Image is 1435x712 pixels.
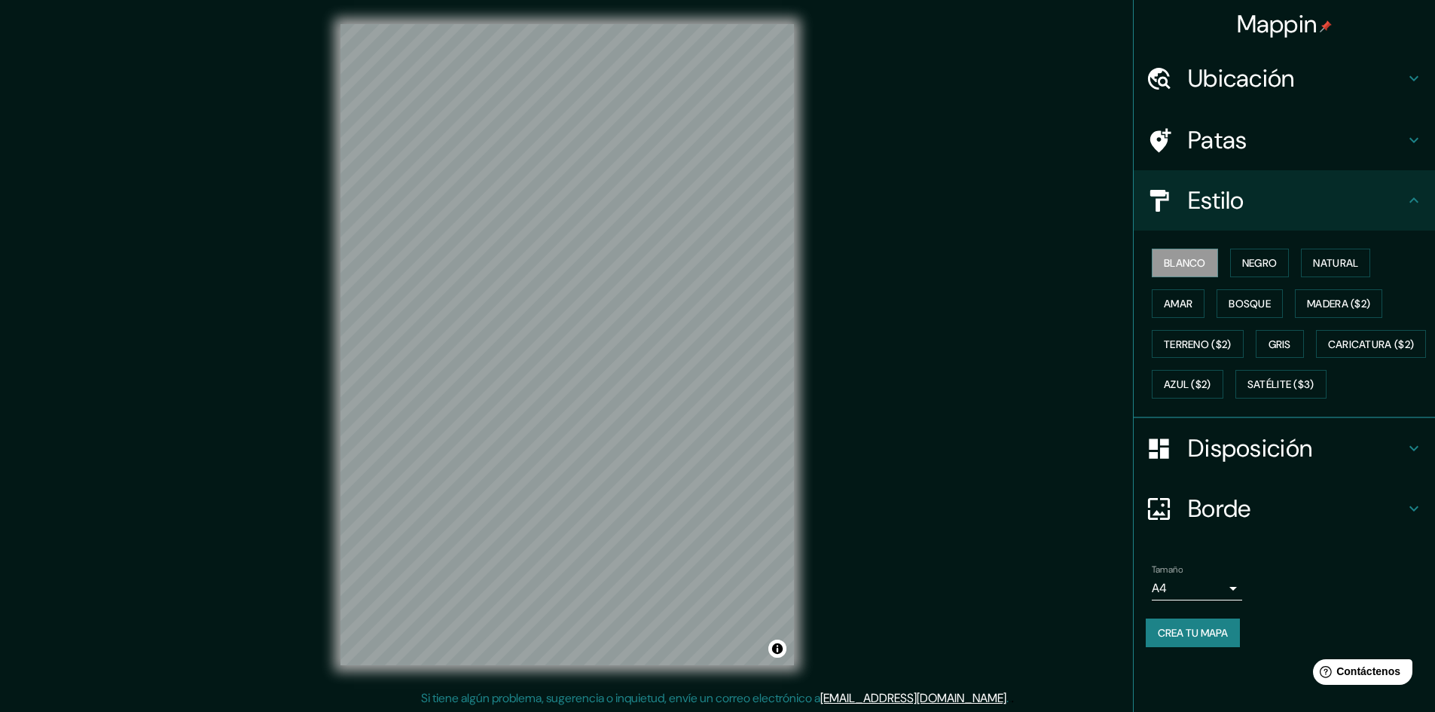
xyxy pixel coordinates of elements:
[1152,580,1167,596] font: A4
[1301,249,1370,277] button: Natural
[1269,338,1291,351] font: Gris
[421,690,820,706] font: Si tiene algún problema, sugerencia o inquietud, envíe un correo electrónico a
[340,24,794,665] canvas: Mapa
[1229,297,1271,310] font: Bosque
[1152,289,1204,318] button: Amar
[1158,626,1228,640] font: Crea tu mapa
[1217,289,1283,318] button: Bosque
[1164,256,1206,270] font: Blanco
[1134,110,1435,170] div: Patas
[1134,478,1435,539] div: Borde
[1146,619,1240,647] button: Crea tu mapa
[820,690,1006,706] a: [EMAIL_ADDRESS][DOMAIN_NAME]
[1188,185,1244,216] font: Estilo
[1152,576,1242,600] div: A4
[1188,432,1312,464] font: Disposición
[1188,124,1247,156] font: Patas
[1256,330,1304,359] button: Gris
[1301,653,1418,695] iframe: Lanzador de widgets de ayuda
[1235,370,1327,399] button: Satélite ($3)
[1230,249,1290,277] button: Negro
[1237,8,1317,40] font: Mappin
[1328,338,1415,351] font: Caricatura ($2)
[1152,249,1218,277] button: Blanco
[1164,297,1192,310] font: Amar
[1307,297,1370,310] font: Madera ($2)
[1247,378,1314,392] font: Satélite ($3)
[1164,378,1211,392] font: Azul ($2)
[1320,20,1332,32] img: pin-icon.png
[1295,289,1382,318] button: Madera ($2)
[1006,690,1009,706] font: .
[1152,370,1223,399] button: Azul ($2)
[1164,338,1232,351] font: Terreno ($2)
[1134,418,1435,478] div: Disposición
[1188,493,1251,524] font: Borde
[1009,689,1011,706] font: .
[1134,48,1435,108] div: Ubicación
[1011,689,1014,706] font: .
[1242,256,1278,270] font: Negro
[1152,564,1183,576] font: Tamaño
[768,640,786,658] button: Activar o desactivar atribución
[1316,330,1427,359] button: Caricatura ($2)
[1313,256,1358,270] font: Natural
[1134,170,1435,231] div: Estilo
[1188,63,1295,94] font: Ubicación
[1152,330,1244,359] button: Terreno ($2)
